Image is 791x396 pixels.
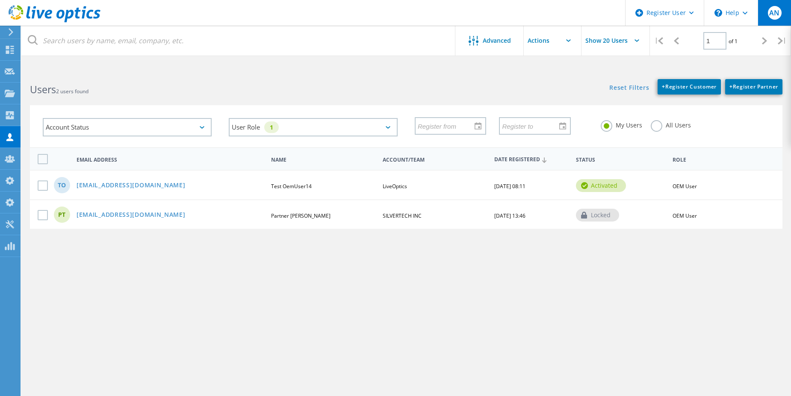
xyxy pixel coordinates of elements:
a: +Register Customer [658,79,721,95]
span: SILVERTECH INC [383,212,422,219]
label: My Users [601,120,642,128]
div: | [773,26,791,56]
b: + [662,83,665,90]
span: [DATE] 13:46 [494,212,525,219]
div: locked [576,209,619,222]
span: Role [673,157,769,163]
span: Status [576,157,665,163]
b: + [729,83,733,90]
div: activated [576,179,626,192]
svg: \n [714,9,722,17]
span: Name [271,157,375,163]
span: LiveOptics [383,183,407,190]
a: [EMAIL_ADDRESS][DOMAIN_NAME] [77,182,186,189]
b: Users [30,83,56,96]
a: [EMAIL_ADDRESS][DOMAIN_NAME] [77,212,186,219]
a: Reset Filters [609,85,649,92]
input: Search users by name, email, company, etc. [21,26,456,56]
span: Account/Team [383,157,487,163]
span: PT [58,212,65,218]
div: | [650,26,667,56]
div: 1 [264,121,279,133]
a: +Register Partner [725,79,782,95]
label: All Users [651,120,691,128]
span: Advanced [483,38,511,44]
span: AN [769,9,779,16]
span: [DATE] 08:11 [494,183,525,190]
span: Test OemUser14 [271,183,312,190]
span: 2 users found [56,88,89,95]
div: Account Status [43,118,212,136]
span: of 1 [729,38,738,45]
input: Register to [500,118,564,134]
span: Date Registered [494,157,569,163]
span: OEM User [673,183,697,190]
span: Email Address [77,157,264,163]
span: TO [58,182,66,188]
span: Partner [PERSON_NAME] [271,212,331,219]
span: OEM User [673,212,697,219]
span: Register Customer [662,83,717,90]
span: Register Partner [729,83,778,90]
input: Register from [416,118,479,134]
div: User Role [229,118,398,136]
a: Live Optics Dashboard [9,18,100,24]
